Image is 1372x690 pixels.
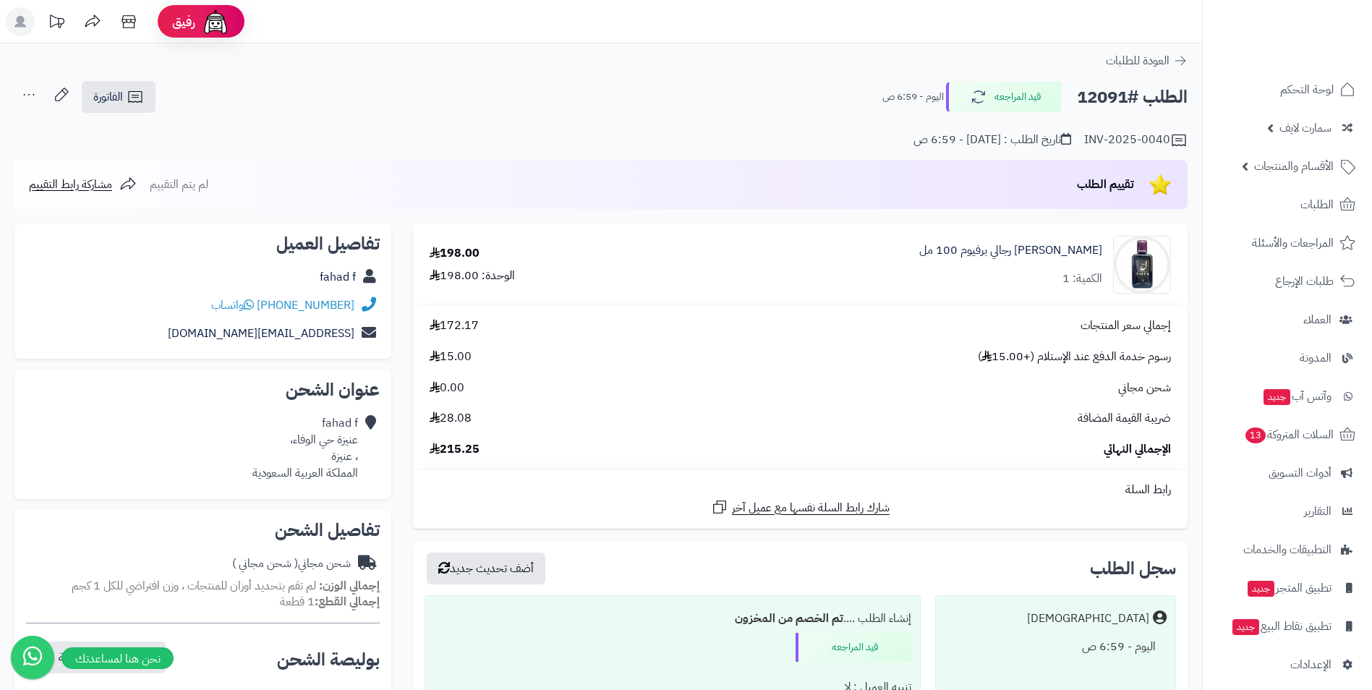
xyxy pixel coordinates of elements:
h2: تفاصيل الشحن [26,521,380,539]
span: المدونة [1300,348,1331,368]
strong: إجمالي القطع: [315,593,380,610]
a: لوحة التحكم [1211,72,1363,107]
span: لم تقم بتحديد أوزان للمنتجات ، وزن افتراضي للكل 1 كجم [72,577,316,595]
button: أضف تحديث جديد [427,553,545,584]
span: الإعدادات [1290,655,1331,675]
span: شارك رابط السلة نفسها مع عميل آخر [732,500,890,516]
a: [PERSON_NAME] رجالي برفيوم 100 مل [919,242,1102,259]
span: 215.25 [430,441,480,458]
b: تم الخصم من المخزون [735,610,843,627]
span: إجمالي سعر المنتجات [1081,318,1171,334]
div: fahad f عنيزة حي الوفاء، ، عنيزة المملكة العربية السعودية [252,415,358,481]
span: سمارت لايف [1279,118,1331,138]
a: السلات المتروكة13 [1211,417,1363,452]
h2: بوليصة الشحن [277,651,380,668]
span: 0.00 [430,380,464,396]
div: تاريخ الطلب : [DATE] - 6:59 ص [913,132,1071,148]
span: المراجعات والأسئلة [1252,233,1334,253]
a: وآتس آبجديد [1211,379,1363,414]
div: [DEMOGRAPHIC_DATA] [1027,610,1149,627]
button: قيد المراجعه [946,82,1062,112]
a: fahad f [320,268,356,286]
span: الطلبات [1300,195,1334,215]
img: ai-face.png [201,7,230,36]
span: العملاء [1303,310,1331,330]
span: جديد [1264,389,1290,405]
span: وآتس آب [1262,386,1331,406]
a: الطلبات [1211,187,1363,222]
h2: تفاصيل العميل [26,235,380,252]
span: رفيق [172,13,195,30]
a: العودة للطلبات [1106,52,1188,69]
a: الإعدادات [1211,647,1363,682]
a: [PHONE_NUMBER] [257,297,354,314]
span: 15.00 [430,349,472,365]
span: الإجمالي النهائي [1104,441,1171,458]
span: 13 [1245,427,1266,443]
a: تطبيق نقاط البيعجديد [1211,609,1363,644]
span: 28.08 [430,410,472,427]
span: 172.17 [430,318,479,334]
div: اليوم - 6:59 ص [945,633,1167,661]
a: التقارير [1211,494,1363,529]
div: رابط السلة [419,482,1182,498]
div: إنشاء الطلب .... [434,605,911,633]
small: 1 قطعة [280,593,380,610]
span: لم يتم التقييم [150,176,208,193]
div: الوحدة: 198.00 [430,268,515,284]
span: الفاتورة [93,88,123,106]
a: واتساب [211,297,254,314]
strong: إجمالي الوزن: [319,577,380,595]
div: قيد المراجعه [796,633,911,662]
small: اليوم - 6:59 ص [882,90,944,104]
span: مشاركة رابط التقييم [29,176,112,193]
a: تحديثات المنصة [38,7,74,40]
span: لوحة التحكم [1280,80,1334,100]
span: جديد [1232,619,1259,635]
h3: سجل الطلب [1090,560,1176,577]
img: 1674459571-4diUwMLftHyiPDXdNx5eu8Z3dbiNjMJVdOi0IN5c-90x90.jpg [1114,236,1170,294]
a: أدوات التسويق [1211,456,1363,490]
span: العودة للطلبات [1106,52,1169,69]
span: تطبيق نقاط البيع [1231,616,1331,636]
span: شحن مجاني [1118,380,1171,396]
span: التطبيقات والخدمات [1243,540,1331,560]
span: جديد [1248,581,1274,597]
a: طلبات الإرجاع [1211,264,1363,299]
span: تطبيق المتجر [1246,578,1331,598]
button: نسخ رابط تتبع الشحنة [28,642,166,673]
span: التقارير [1304,501,1331,521]
span: ( شحن مجاني ) [232,555,298,572]
h2: الطلب #12091 [1077,82,1188,112]
a: المدونة [1211,341,1363,375]
span: أدوات التسويق [1269,463,1331,483]
div: INV-2025-0040 [1084,132,1188,149]
span: تقييم الطلب [1077,176,1134,193]
div: 198.00 [430,245,480,262]
a: الفاتورة [82,81,155,113]
a: العملاء [1211,302,1363,337]
span: طلبات الإرجاع [1275,271,1334,291]
span: رسوم خدمة الدفع عند الإستلام (+15.00 ) [978,349,1171,365]
a: مشاركة رابط التقييم [29,176,137,193]
h2: عنوان الشحن [26,381,380,399]
span: السلات المتروكة [1244,425,1334,445]
a: التطبيقات والخدمات [1211,532,1363,567]
div: الكمية: 1 [1062,271,1102,287]
span: نسخ رابط تتبع الشحنة [59,649,154,666]
span: الأقسام والمنتجات [1254,156,1334,176]
a: المراجعات والأسئلة [1211,226,1363,260]
a: [EMAIL_ADDRESS][DOMAIN_NAME] [168,325,354,342]
div: شحن مجاني [232,555,351,572]
span: ضريبة القيمة المضافة [1078,410,1171,427]
a: شارك رابط السلة نفسها مع عميل آخر [711,498,890,516]
a: تطبيق المتجرجديد [1211,571,1363,605]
